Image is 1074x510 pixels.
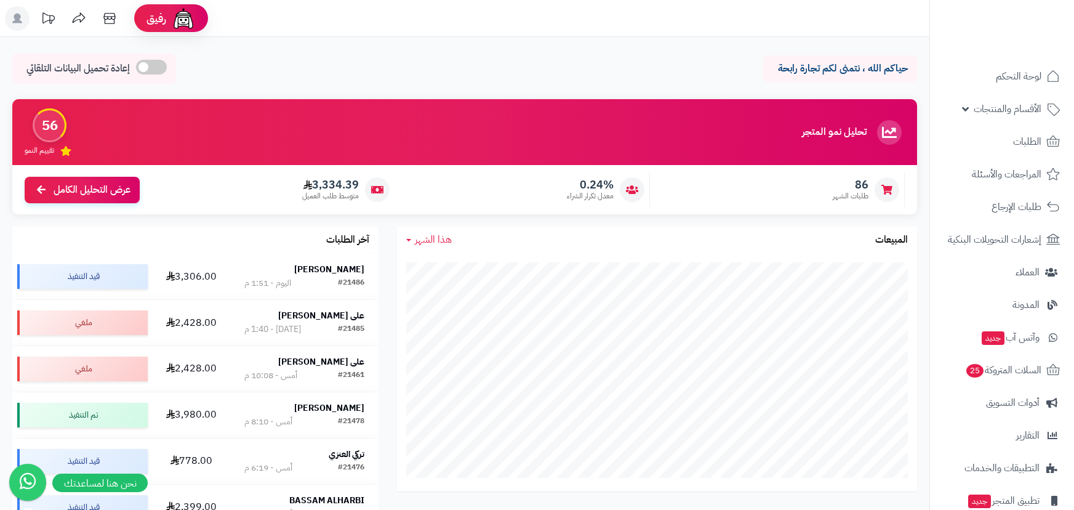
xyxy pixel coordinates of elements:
[26,62,130,76] span: إعادة تحميل البيانات التلقائي
[244,323,301,336] div: [DATE] - 1:40 م
[244,370,297,382] div: أمس - 10:08 م
[153,300,231,346] td: 2,428.00
[1016,264,1040,281] span: العملاء
[982,331,1004,345] span: جديد
[996,68,1041,85] span: لوحة التحكم
[937,62,1067,91] a: لوحة التحكم
[338,416,364,428] div: #21478
[937,290,1067,320] a: المدونة
[967,492,1040,509] span: تطبيق المتجر
[153,254,231,299] td: 3,306.00
[294,402,364,415] strong: [PERSON_NAME]
[326,235,369,246] h3: آخر الطلبات
[17,357,148,381] div: ملغي
[937,355,1067,385] a: السلات المتروكة25
[54,183,130,197] span: عرض التحليل الكامل
[244,277,291,289] div: اليوم - 1:51 م
[1016,427,1040,444] span: التقارير
[17,264,148,289] div: قيد التنفيذ
[974,100,1041,118] span: الأقسام والمنتجات
[17,403,148,427] div: تم التنفيذ
[833,178,868,192] span: 86
[972,166,1041,183] span: المراجعات والأسئلة
[802,127,867,138] h3: تحليل نمو المتجر
[17,449,148,474] div: قيد التنفيذ
[153,392,231,438] td: 3,980.00
[244,416,292,428] div: أمس - 8:10 م
[875,235,908,246] h3: المبيعات
[338,277,364,289] div: #21486
[937,225,1067,254] a: إشعارات التحويلات البنكية
[937,453,1067,483] a: التطبيقات والخدمات
[937,388,1067,418] a: أدوات التسويق
[965,362,1041,379] span: السلات المتروكة
[153,346,231,392] td: 2,428.00
[415,232,452,247] span: هذا الشهر
[278,355,364,368] strong: على [PERSON_NAME]
[338,462,364,474] div: #21476
[964,459,1040,477] span: التطبيقات والخدمات
[980,329,1040,346] span: وآتس آب
[937,323,1067,352] a: وآتس آبجديد
[966,364,984,378] span: 25
[1013,133,1041,150] span: الطلبات
[937,160,1067,189] a: المراجعات والأسئلة
[992,198,1041,216] span: طلبات الإرجاع
[937,127,1067,156] a: الطلبات
[17,310,148,335] div: ملغي
[25,177,140,203] a: عرض التحليل الكامل
[244,462,292,474] div: أمس - 6:19 م
[338,370,364,382] div: #21461
[146,11,166,26] span: رفيق
[302,178,359,192] span: 3,334.39
[986,394,1040,411] span: أدوات التسويق
[338,323,364,336] div: #21485
[937,421,1067,450] a: التقارير
[937,257,1067,287] a: العملاء
[948,231,1041,248] span: إشعارات التحويلات البنكية
[33,6,63,34] a: تحديثات المنصة
[406,233,452,247] a: هذا الشهر
[937,192,1067,222] a: طلبات الإرجاع
[968,495,991,508] span: جديد
[567,178,614,192] span: 0.24%
[278,309,364,322] strong: على [PERSON_NAME]
[772,62,908,76] p: حياكم الله ، نتمنى لكم تجارة رابحة
[289,494,364,507] strong: BASSAM ALHARBI
[1012,296,1040,314] span: المدونة
[153,439,231,484] td: 778.00
[171,6,196,31] img: ai-face.png
[567,191,614,201] span: معدل تكرار الشراء
[329,448,364,461] strong: تركي العنزي
[25,145,54,156] span: تقييم النمو
[302,191,359,201] span: متوسط طلب العميل
[833,191,868,201] span: طلبات الشهر
[294,263,364,276] strong: [PERSON_NAME]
